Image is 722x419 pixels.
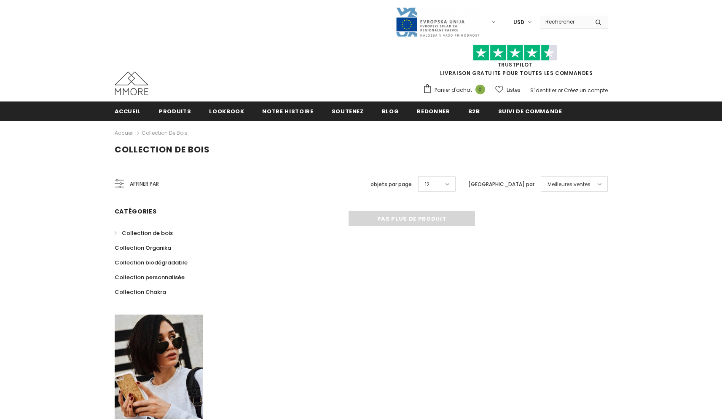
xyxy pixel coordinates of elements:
[115,72,148,95] img: Cas MMORE
[495,83,521,97] a: Listes
[115,226,173,240] a: Collection de bois
[468,180,534,189] label: [GEOGRAPHIC_DATA] par
[468,101,480,120] a: B2B
[115,101,141,120] a: Accueil
[417,107,450,115] span: Redonner
[498,101,562,120] a: Suivi de commande
[115,255,188,270] a: Collection biodégradable
[558,87,563,94] span: or
[115,144,210,155] span: Collection de bois
[115,288,166,296] span: Collection Chakra
[115,270,185,285] a: Collection personnalisée
[370,180,412,189] label: objets par page
[395,18,480,25] a: Javni Razpis
[122,229,173,237] span: Collection de bois
[475,85,485,94] span: 0
[209,107,244,115] span: Lookbook
[540,16,589,28] input: Search Site
[498,61,533,68] a: TrustPilot
[435,86,472,94] span: Panier d'achat
[115,244,171,252] span: Collection Organika
[159,101,191,120] a: Produits
[115,273,185,281] span: Collection personnalisée
[332,107,364,115] span: soutenez
[425,180,429,189] span: 12
[498,107,562,115] span: Suivi de commande
[115,285,166,299] a: Collection Chakra
[159,107,191,115] span: Produits
[507,86,521,94] span: Listes
[423,48,608,77] span: LIVRAISON GRATUITE POUR TOUTES LES COMMANDES
[382,101,399,120] a: Blog
[382,107,399,115] span: Blog
[115,128,134,138] a: Accueil
[209,101,244,120] a: Lookbook
[115,259,188,267] span: Collection biodégradable
[115,207,157,216] span: Catégories
[513,18,524,27] span: USD
[423,84,489,96] a: Panier d'achat 0
[564,87,608,94] a: Créez un compte
[130,179,159,189] span: Affiner par
[530,87,556,94] a: S'identifier
[417,101,450,120] a: Redonner
[332,101,364,120] a: soutenez
[115,107,141,115] span: Accueil
[262,101,313,120] a: Notre histoire
[395,7,480,37] img: Javni Razpis
[473,45,557,61] img: Faites confiance aux étoiles pilotes
[262,107,313,115] span: Notre histoire
[115,240,171,255] a: Collection Organika
[142,129,188,136] a: Collection de bois
[548,180,590,189] span: Meilleures ventes
[468,107,480,115] span: B2B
